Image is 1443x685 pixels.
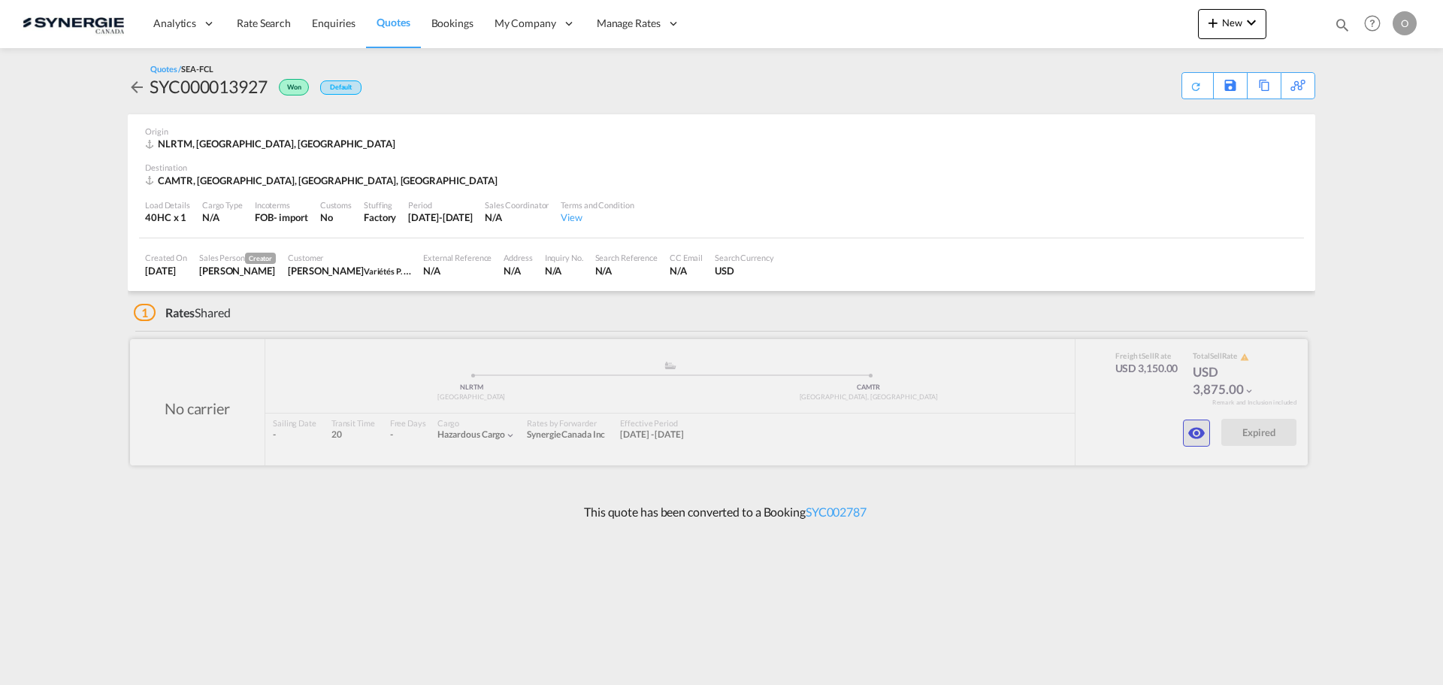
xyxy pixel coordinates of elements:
span: 1 [134,304,156,321]
span: Won [287,83,305,97]
md-icon: icon-refresh [1190,80,1202,92]
div: External Reference [423,252,492,263]
div: Sales Person [199,252,276,264]
div: N/A [202,211,243,224]
span: New [1204,17,1260,29]
div: Terms and Condition [561,199,634,211]
div: Bruno Desrochers [288,264,411,277]
div: Search Reference [595,252,658,263]
span: Rates [165,305,195,320]
p: This quote has been converted to a Booking [576,504,867,520]
div: Customer [288,252,411,263]
div: FOB [255,211,274,224]
div: Inquiry No. [545,252,583,263]
div: 7 Aug 2025 [145,264,187,277]
div: N/A [670,264,703,277]
span: Rate Search [237,17,291,29]
div: Stuffing [364,199,396,211]
div: Destination [145,162,1298,173]
div: View [561,211,634,224]
span: Analytics [153,16,196,31]
span: Variétés P. Prud'homme [364,265,450,277]
div: O [1393,11,1417,35]
div: icon-arrow-left [128,74,150,99]
div: Period [408,199,473,211]
img: 1f56c880d42311ef80fc7dca854c8e59.png [23,7,124,41]
div: Search Currency [715,252,774,263]
div: USD [715,264,774,277]
div: N/A [504,264,532,277]
div: Shared [134,305,231,321]
div: N/A [545,264,583,277]
div: Help [1360,11,1393,38]
div: Save As Template [1214,73,1247,99]
a: SYC002787 [806,505,867,519]
div: Factory Stuffing [364,211,396,224]
button: icon-plus 400-fgNewicon-chevron-down [1198,9,1266,39]
span: Manage Rates [597,16,661,31]
span: SEA-FCL [181,64,213,74]
div: Cargo Type [202,199,243,211]
div: N/A [423,264,492,277]
div: 40HC x 1 [145,211,190,224]
span: Bookings [431,17,473,29]
div: Origin [145,126,1298,137]
md-icon: icon-plus 400-fg [1204,14,1222,32]
div: Default [320,80,362,95]
md-icon: icon-arrow-left [128,78,146,96]
div: Quote PDF is not available at this time [1190,73,1206,92]
div: Adriana Groposila [199,264,276,277]
span: My Company [495,16,556,31]
div: CAMTR, Montreal, QC, Americas [145,174,501,187]
div: Address [504,252,532,263]
div: Won [268,74,313,99]
div: CC Email [670,252,703,263]
div: Customs [320,199,352,211]
md-icon: icon-chevron-down [1242,14,1260,32]
div: NLRTM, Rotterdam, Asia Pacific [145,137,399,150]
span: NLRTM, [GEOGRAPHIC_DATA], [GEOGRAPHIC_DATA] [158,138,395,150]
div: SYC000013927 [150,74,268,99]
div: N/A [595,264,658,277]
div: Incoterms [255,199,308,211]
span: Enquiries [312,17,355,29]
div: Load Details [145,199,190,211]
span: Creator [245,253,276,264]
span: Help [1360,11,1385,36]
div: No [320,211,352,224]
md-icon: icon-eye [1187,424,1206,442]
div: Created On [145,252,187,263]
button: icon-eye [1183,420,1210,447]
div: Sales Coordinator [485,199,549,211]
div: N/A [485,211,549,224]
div: - import [274,211,308,224]
div: 31 Aug 2025 [408,211,473,224]
div: icon-magnify [1334,17,1351,39]
span: Quotes [377,16,410,29]
div: Quotes /SEA-FCL [150,63,213,74]
md-icon: icon-magnify [1334,17,1351,33]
